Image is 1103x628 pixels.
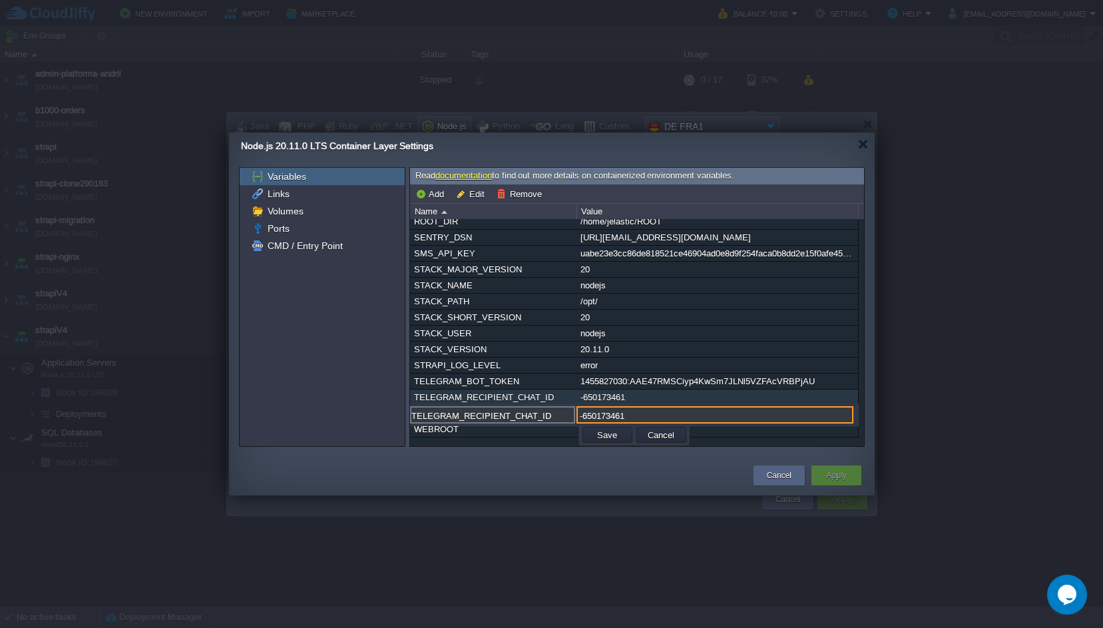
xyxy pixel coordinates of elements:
div: TELEGRAM_RECIPIENT_CHAT_ID [411,390,576,405]
button: Cancel [644,429,678,441]
div: /home/jelastic [577,422,857,437]
a: Links [265,188,292,200]
button: Remove [497,188,546,200]
div: /opt/ [577,294,857,309]
div: ROOT_DIR [411,214,576,229]
div: STACK_MAJOR_VERSION [411,262,576,277]
div: STRAPI_LOG_LEVEL [411,358,576,373]
button: Cancel [767,469,791,482]
button: Apply [826,469,846,482]
div: [URL][EMAIL_ADDRESS][DOMAIN_NAME] [577,230,857,245]
button: Save [593,429,621,441]
div: /home/jelastic/ROOT [577,214,857,229]
button: Add [415,188,448,200]
a: documentation [435,170,492,180]
div: uabe23e3cc86de818521ce46904ad0e8d9f254faca0b8dd2e15f0afe450ff7baadd442 [577,246,857,261]
div: SMS_API_KEY [411,246,576,261]
div: STACK_SHORT_VERSION [411,310,576,325]
div: error [577,358,857,373]
div: -650173461 [577,390,857,405]
a: Volumes [265,205,306,217]
a: CMD / Entry Point [265,240,345,252]
div: STACK_PATH [411,294,576,309]
div: 1455827030:AAE47RMSCiyp4KwSm7JLNl5VZFAcVRBPjAU [577,374,857,389]
div: nodejs [577,326,857,341]
div: STACK_NAME [411,278,576,293]
a: Variables [265,170,308,182]
div: nodejs [577,278,857,293]
div: Value [578,204,858,219]
div: Read to find out more details on containerized environment variables. [410,168,864,184]
div: 20.11.0 [577,342,857,357]
div: 20 [577,262,857,277]
div: Name [411,204,576,219]
div: STACK_USER [411,326,576,341]
div: WEBROOT [411,422,576,437]
div: TELEGRAM_BOT_TOKEN [411,374,576,389]
button: Edit [456,188,489,200]
a: Ports [265,222,292,234]
div: STACK_VERSION [411,342,576,357]
iframe: chat widget [1047,575,1090,615]
div: SENTRY_DSN [411,230,576,245]
span: Node.js 20.11.0 LTS Container Layer Settings [241,141,433,151]
div: 20 [577,310,857,325]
